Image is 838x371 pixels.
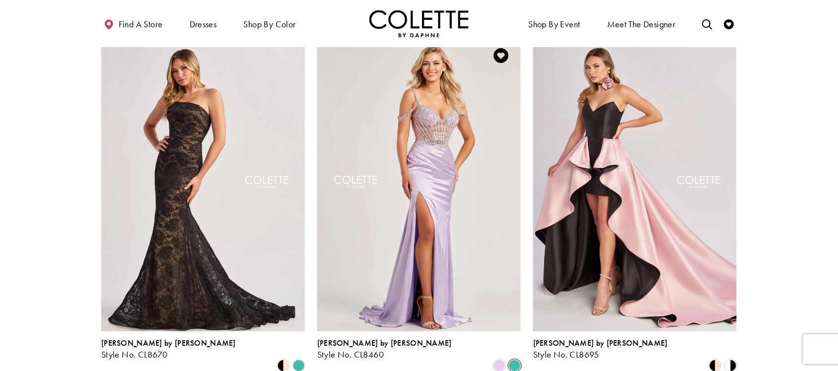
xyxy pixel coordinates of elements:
[607,19,676,29] span: Meet the designer
[101,339,236,360] div: Colette by Daphne Style No. CL8670
[119,19,163,29] span: Find a store
[101,338,236,348] span: [PERSON_NAME] by [PERSON_NAME]
[369,10,469,37] a: Visit Home Page
[526,10,583,37] span: Shop By Event
[317,338,452,348] span: [PERSON_NAME] by [PERSON_NAME]
[533,36,737,331] a: Visit Colette by Daphne Style No. CL8695 Page
[101,10,165,37] a: Find a store
[241,10,298,37] span: Shop by color
[533,339,668,360] div: Colette by Daphne Style No. CL8695
[369,10,469,37] img: Colette by Daphne
[187,10,219,37] span: Dresses
[317,36,521,331] a: Visit Colette by Daphne Style No. CL8460 Page
[529,19,580,29] span: Shop By Event
[722,10,737,37] a: Check Wishlist
[317,349,384,360] span: Style No. CL8460
[533,349,599,360] span: Style No. CL8695
[244,19,296,29] span: Shop by color
[533,338,668,348] span: [PERSON_NAME] by [PERSON_NAME]
[101,349,167,360] span: Style No. CL8670
[490,45,511,66] a: Add to Wishlist
[605,10,678,37] a: Meet the designer
[101,36,305,331] a: Visit Colette by Daphne Style No. CL8670 Page
[700,10,715,37] a: Toggle search
[317,339,452,360] div: Colette by Daphne Style No. CL8460
[190,19,217,29] span: Dresses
